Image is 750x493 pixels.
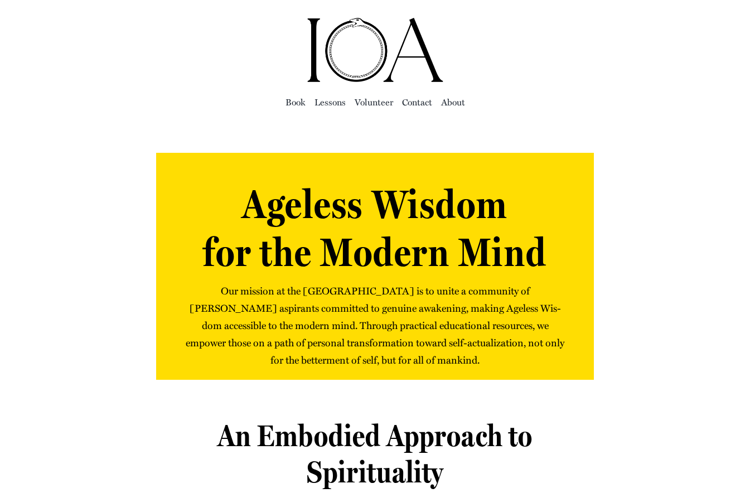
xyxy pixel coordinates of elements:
h2: An Embodied Approach to Spirituality [156,418,593,490]
a: Con­tact [402,94,432,110]
a: ioa-logo [306,14,445,29]
a: About [441,94,465,110]
nav: Main [40,84,709,119]
h1: Ageless Wisdom for the Modern Mind [184,180,565,277]
a: Book [286,94,306,110]
p: Our mis­sion at the [GEOGRAPHIC_DATA] is to unite a com­mu­ni­ty of [PERSON_NAME] aspi­rants com­... [184,282,565,369]
a: Vol­un­teer [355,94,393,110]
a: Lessons [314,94,346,110]
img: Institute of Awakening [306,17,445,84]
